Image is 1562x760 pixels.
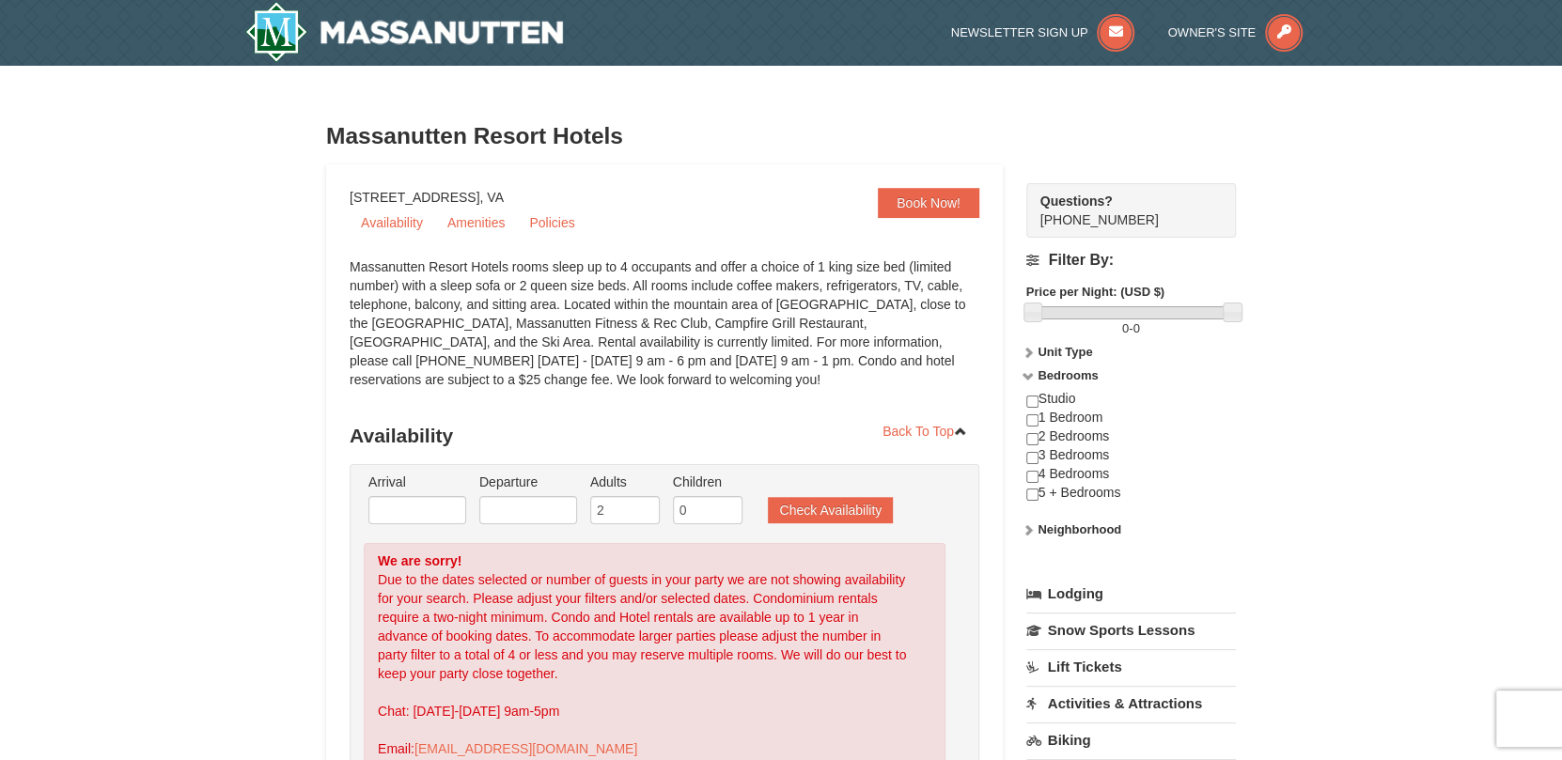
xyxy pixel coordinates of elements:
strong: Neighborhood [1038,522,1121,536]
button: Check Availability [768,497,893,523]
a: Activities & Attractions [1026,686,1236,721]
a: Massanutten Resort [245,2,563,62]
a: Book Now! [878,188,979,218]
strong: Questions? [1040,194,1113,209]
a: Policies [518,209,586,237]
a: Lift Tickets [1026,649,1236,684]
label: Children [673,473,742,491]
a: [EMAIL_ADDRESS][DOMAIN_NAME] [414,741,637,756]
h3: Availability [350,417,979,455]
label: Arrival [368,473,466,491]
strong: Unit Type [1038,345,1092,359]
div: Massanutten Resort Hotels rooms sleep up to 4 occupants and offer a choice of 1 king size bed (li... [350,257,979,408]
a: Biking [1026,722,1236,757]
label: Adults [590,473,660,491]
a: Owner's Site [1168,25,1304,39]
strong: We are sorry! [378,553,461,568]
strong: Bedrooms [1038,368,1098,382]
a: Newsletter Sign Up [951,25,1135,39]
span: [PHONE_NUMBER] [1040,192,1202,227]
a: Back To Top [870,417,979,445]
h3: Massanutten Resort Hotels [326,117,1236,155]
img: Massanutten Resort Logo [245,2,563,62]
a: Snow Sports Lessons [1026,613,1236,647]
span: Owner's Site [1168,25,1257,39]
h4: Filter By: [1026,252,1236,269]
a: Amenities [436,209,516,237]
span: 0 [1122,321,1129,335]
label: - [1026,319,1236,338]
a: Lodging [1026,577,1236,611]
div: Studio 1 Bedroom 2 Bedrooms 3 Bedrooms 4 Bedrooms 5 + Bedrooms [1026,390,1236,520]
span: 0 [1132,321,1139,335]
span: Newsletter Sign Up [951,25,1088,39]
a: Availability [350,209,434,237]
strong: Price per Night: (USD $) [1026,285,1164,299]
label: Departure [479,473,577,491]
